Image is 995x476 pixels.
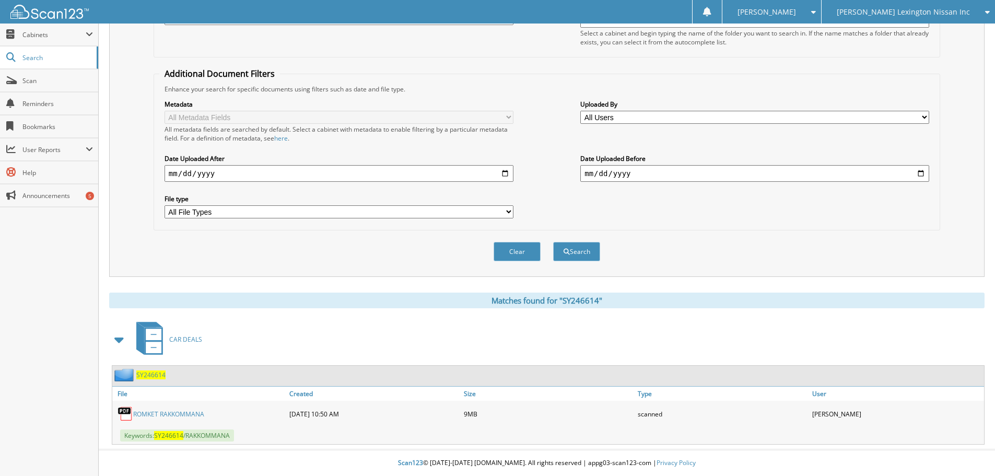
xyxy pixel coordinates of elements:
div: Select a cabinet and begin typing the name of the folder you want to search in. If the name match... [580,29,929,47]
a: ROMKET RAKKOMMANA [133,410,204,419]
a: Type [635,387,810,401]
a: CAR DEALS [130,319,202,360]
span: Scan [22,76,93,85]
span: Keywords: /RAKKOMMANA [120,429,234,442]
span: User Reports [22,145,86,154]
input: end [580,165,929,182]
span: Help [22,168,93,177]
span: SY246614 [154,431,183,440]
span: [PERSON_NAME] Lexington Nissan Inc [837,9,970,15]
button: Clear [494,242,541,261]
input: start [165,165,513,182]
img: scan123-logo-white.svg [10,5,89,19]
iframe: Chat Widget [943,426,995,476]
label: Metadata [165,100,513,109]
a: User [810,387,984,401]
label: File type [165,194,513,203]
div: [DATE] 10:50 AM [287,403,461,424]
span: Bookmarks [22,122,93,131]
img: folder2.png [114,368,136,381]
div: Enhance your search for specific documents using filters such as date and file type. [159,85,934,94]
a: Privacy Policy [657,458,696,467]
span: Announcements [22,191,93,200]
div: 5 [86,192,94,200]
span: Cabinets [22,30,86,39]
a: SY246614 [136,370,166,379]
span: Search [22,53,91,62]
div: [PERSON_NAME] [810,403,984,424]
button: Search [553,242,600,261]
a: Created [287,387,461,401]
div: 9MB [461,403,636,424]
span: CAR DEALS [169,335,202,344]
img: PDF.png [118,406,133,422]
span: [PERSON_NAME] [738,9,796,15]
a: File [112,387,287,401]
span: Reminders [22,99,93,108]
div: Matches found for "SY246614" [109,293,985,308]
label: Date Uploaded Before [580,154,929,163]
div: © [DATE]-[DATE] [DOMAIN_NAME]. All rights reserved | appg03-scan123-com | [99,450,995,476]
legend: Additional Document Filters [159,68,280,79]
a: here [274,134,288,143]
label: Uploaded By [580,100,929,109]
label: Date Uploaded After [165,154,513,163]
div: All metadata fields are searched by default. Select a cabinet with metadata to enable filtering b... [165,125,513,143]
a: Size [461,387,636,401]
div: scanned [635,403,810,424]
span: Scan123 [398,458,423,467]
